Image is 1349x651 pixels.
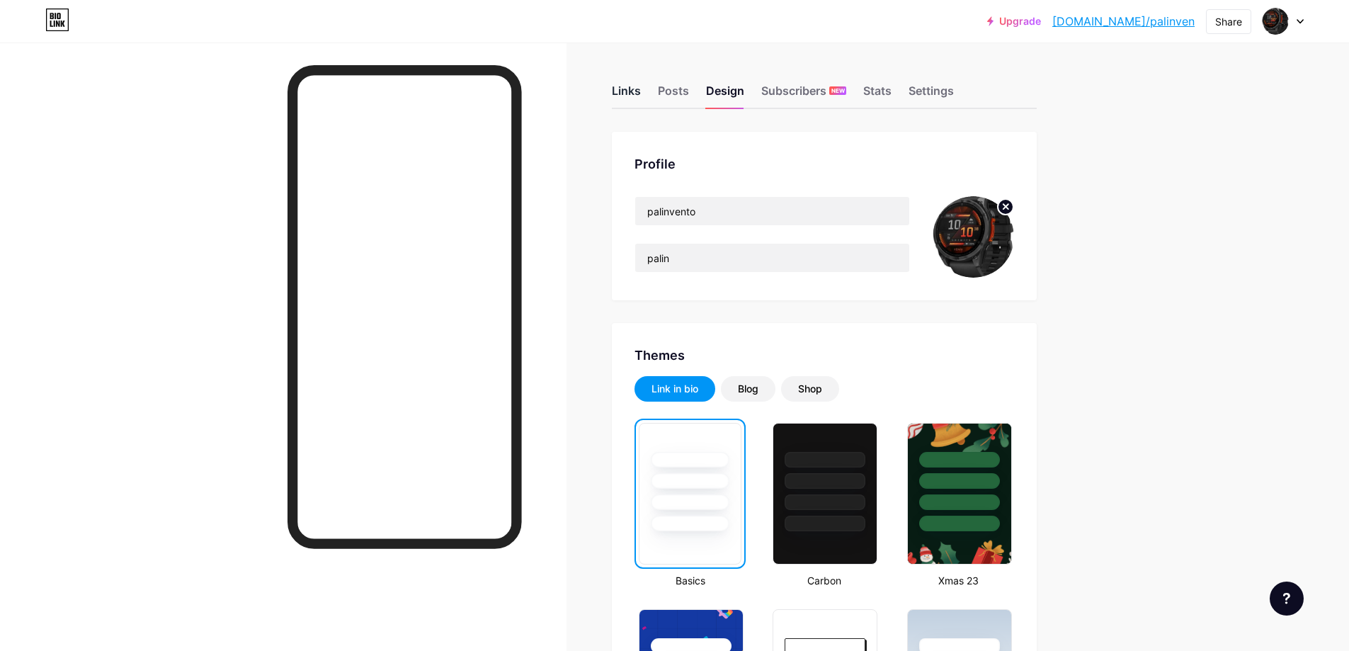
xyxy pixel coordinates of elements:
div: Basics [634,573,746,588]
div: Link in bio [651,382,698,396]
div: Links [612,82,641,108]
div: Share [1215,14,1242,29]
div: Settings [909,82,954,108]
div: Shop [798,382,822,396]
input: Name [635,197,909,225]
div: Subscribers [761,82,846,108]
a: [DOMAIN_NAME]/palinven [1052,13,1195,30]
a: Upgrade [987,16,1041,27]
div: Blog [738,382,758,396]
div: Stats [863,82,892,108]
div: Xmas 23 [903,573,1014,588]
div: Profile [634,154,1014,174]
span: NEW [831,86,845,95]
div: Themes [634,346,1014,365]
div: Design [706,82,744,108]
img: palinvento perez [933,196,1014,278]
div: Posts [658,82,689,108]
img: palinvento perez [1262,8,1289,35]
div: Carbon [768,573,880,588]
input: Bio [635,244,909,272]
